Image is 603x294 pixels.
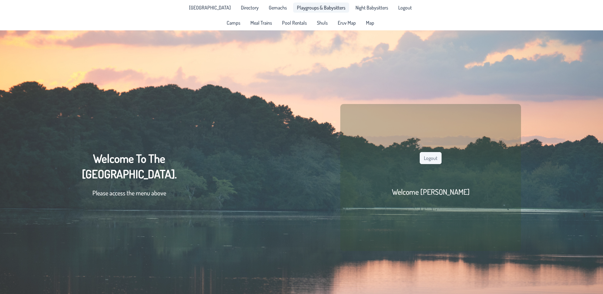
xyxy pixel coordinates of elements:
a: Map [362,18,378,28]
span: Map [366,20,374,25]
span: Eruv Map [338,20,356,25]
span: Gemachs [269,5,287,10]
a: Playgroups & Babysitters [293,3,349,13]
span: Meal Trains [250,20,272,25]
span: [GEOGRAPHIC_DATA] [189,5,231,10]
a: Gemachs [265,3,291,13]
span: Camps [227,20,240,25]
span: Playgroups & Babysitters [297,5,345,10]
p: Please access the menu above [82,188,177,198]
a: Directory [237,3,262,13]
a: Eruv Map [334,18,360,28]
span: Directory [241,5,259,10]
span: Night Babysitters [355,5,388,10]
a: Camps [223,18,244,28]
a: Shuls [313,18,331,28]
span: Pool Rentals [282,20,307,25]
a: Meal Trains [247,18,276,28]
a: Pool Rentals [278,18,311,28]
span: Shuls [317,20,328,25]
div: Welcome To The [GEOGRAPHIC_DATA]. [82,151,177,204]
a: Night Babysitters [352,3,392,13]
li: Logout [394,3,416,13]
h2: Welcome [PERSON_NAME] [392,187,470,197]
li: Pine Lake Park [185,3,235,13]
span: Logout [398,5,412,10]
a: [GEOGRAPHIC_DATA] [185,3,235,13]
button: Logout [420,152,442,164]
